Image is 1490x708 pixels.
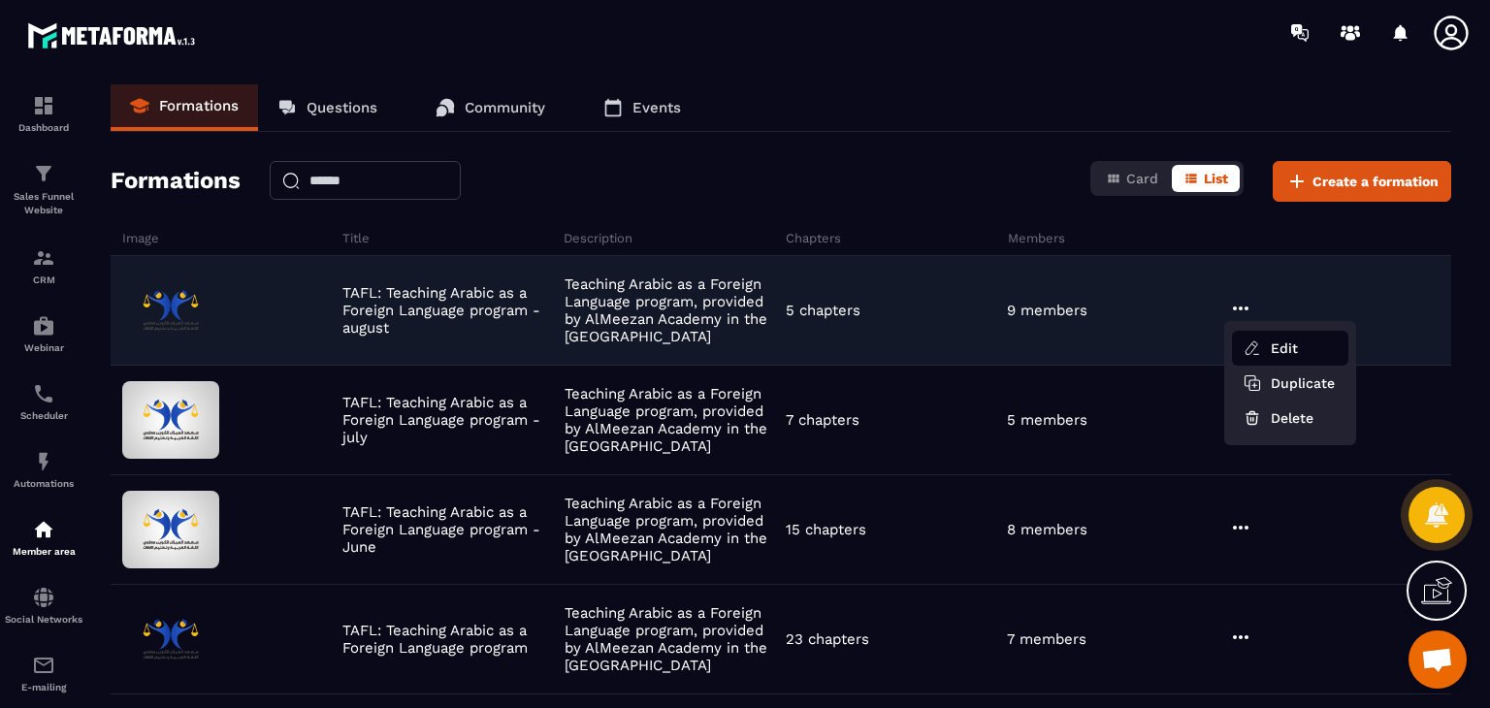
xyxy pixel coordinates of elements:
[5,274,82,285] p: CRM
[1007,521,1087,538] p: 8 members
[5,300,82,368] a: automationsautomationsWebinar
[786,521,866,538] p: 15 chapters
[122,491,219,568] img: formation-background
[342,622,554,657] p: TAFL: Teaching Arabic as a Foreign Language program
[786,630,869,648] p: 23 chapters
[32,382,55,405] img: scheduler
[1126,171,1158,186] span: Card
[258,84,397,131] a: Questions
[1232,401,1348,435] button: Delete
[5,435,82,503] a: automationsautomationsAutomations
[5,342,82,353] p: Webinar
[1172,165,1240,192] button: List
[32,162,55,185] img: formation
[1409,630,1467,689] div: Open chat
[5,368,82,435] a: schedulerschedulerScheduler
[111,84,258,131] a: Formations
[307,99,377,116] p: Questions
[565,385,776,455] p: Teaching Arabic as a Foreign Language program, provided by AlMeezan Academy in the [GEOGRAPHIC_DATA]
[1007,302,1087,319] p: 9 members
[5,80,82,147] a: formationformationDashboard
[32,314,55,338] img: automations
[342,284,554,337] p: TAFL: Teaching Arabic as a Foreign Language program - august
[565,275,776,345] p: Teaching Arabic as a Foreign Language program, provided by AlMeezan Academy in the [GEOGRAPHIC_DATA]
[1312,172,1439,191] span: Create a formation
[5,614,82,625] p: Social Networks
[5,410,82,421] p: Scheduler
[159,97,239,114] p: Formations
[5,232,82,300] a: formationformationCRM
[342,503,554,556] p: TAFL: Teaching Arabic as a Foreign Language program - June
[122,600,219,678] img: formation-background
[342,231,560,245] h6: Title
[5,122,82,133] p: Dashboard
[5,639,82,707] a: emailemailE-mailing
[632,99,681,116] p: Events
[111,161,241,202] h2: Formations
[1232,331,1348,366] button: Edit
[1204,171,1228,186] span: List
[1273,161,1451,202] button: Create a formation
[1094,165,1170,192] button: Card
[1232,366,1348,401] button: Duplicate
[122,231,338,245] h6: Image
[32,450,55,473] img: automations
[5,682,82,692] p: E-mailing
[786,302,860,319] p: 5 chapters
[27,17,202,53] img: logo
[1008,231,1225,245] h6: Members
[5,478,82,489] p: Automations
[32,654,55,677] img: email
[5,190,82,217] p: Sales Funnel Website
[564,231,781,245] h6: Description
[416,84,565,131] a: Community
[565,495,776,564] p: Teaching Arabic as a Foreign Language program, provided by AlMeezan Academy in the [GEOGRAPHIC_DATA]
[32,94,55,117] img: formation
[1007,630,1086,648] p: 7 members
[1007,411,1087,429] p: 5 members
[122,272,219,349] img: formation-background
[786,411,859,429] p: 7 chapters
[565,604,776,674] p: Teaching Arabic as a Foreign Language program, provided by AlMeezan Academy in the [GEOGRAPHIC_DATA]
[5,571,82,639] a: social-networksocial-networkSocial Networks
[122,381,219,459] img: formation-background
[32,246,55,270] img: formation
[5,546,82,557] p: Member area
[5,503,82,571] a: automationsautomationsMember area
[342,394,554,446] p: TAFL: Teaching Arabic as a Foreign Language program - july
[584,84,700,131] a: Events
[5,147,82,232] a: formationformationSales Funnel Website
[786,231,1003,245] h6: Chapters
[32,586,55,609] img: social-network
[32,518,55,541] img: automations
[465,99,545,116] p: Community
